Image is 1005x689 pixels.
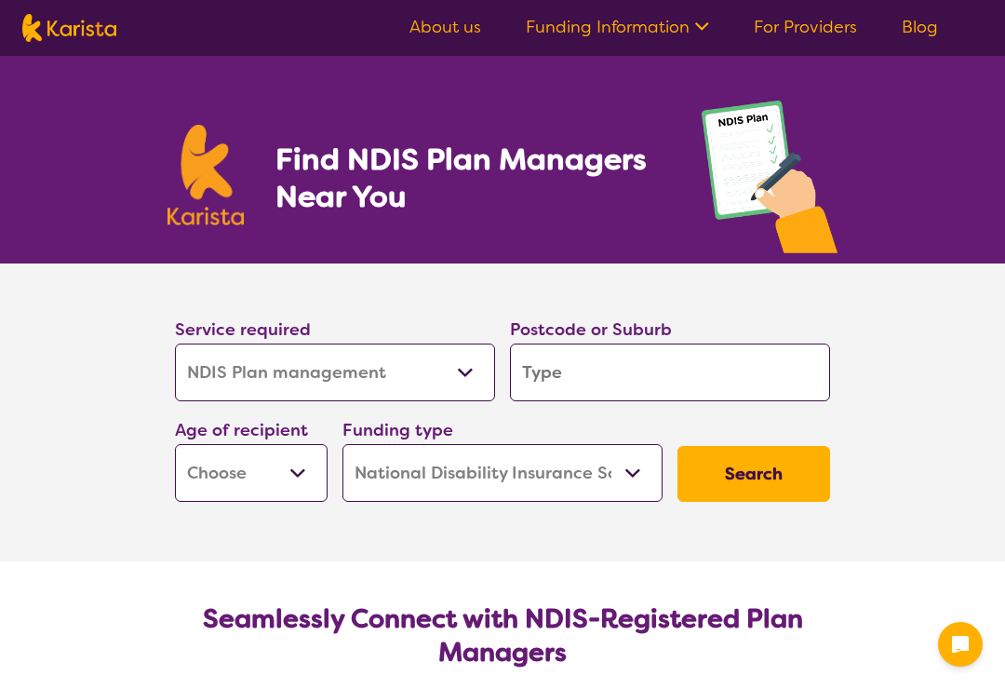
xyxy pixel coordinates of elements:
[22,14,116,42] img: Karista logo
[342,419,453,441] label: Funding type
[275,141,664,215] h1: Find NDIS Plan Managers Near You
[526,16,709,38] a: Funding Information
[510,344,830,401] input: Type
[677,446,830,502] button: Search
[902,16,938,38] a: Blog
[175,419,308,441] label: Age of recipient
[175,318,311,341] label: Service required
[702,101,837,263] img: plan-management
[754,16,857,38] a: For Providers
[510,318,672,341] label: Postcode or Suburb
[190,602,815,669] h2: Seamlessly Connect with NDIS-Registered Plan Managers
[409,16,481,38] a: About us
[167,125,244,225] img: Karista logo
